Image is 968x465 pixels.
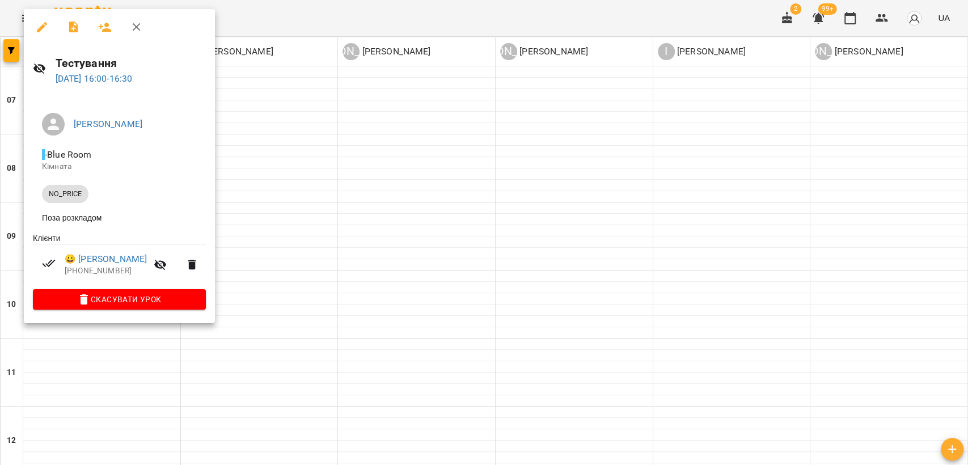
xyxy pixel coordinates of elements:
p: [PHONE_NUMBER] [65,265,147,277]
span: NO_PRICE [42,189,88,199]
span: - Blue Room [42,149,94,160]
a: [DATE] 16:00-16:30 [56,73,133,84]
a: [PERSON_NAME] [74,119,142,129]
span: Скасувати Урок [42,293,197,306]
svg: Візит сплачено [42,256,56,270]
button: Скасувати Урок [33,289,206,310]
a: 😀 [PERSON_NAME] [65,252,147,266]
ul: Клієнти [33,232,206,289]
p: Кімната [42,161,197,172]
li: Поза розкладом [33,208,206,228]
h6: Тестування [56,54,206,72]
